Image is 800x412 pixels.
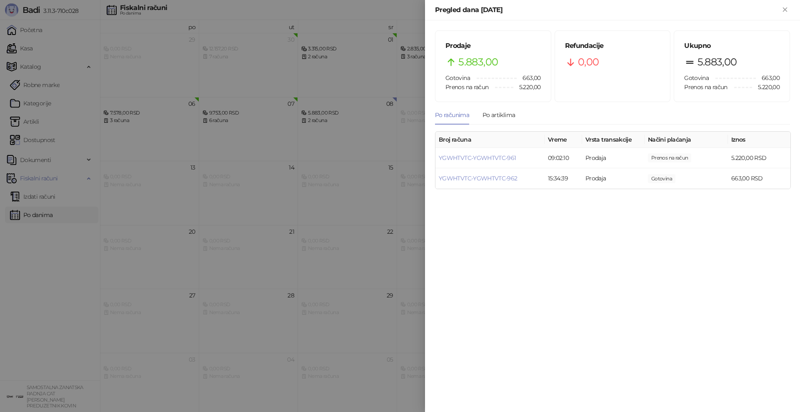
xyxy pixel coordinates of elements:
[728,132,790,148] th: Iznos
[458,54,498,70] span: 5.883,00
[513,82,541,92] span: 5.220,00
[545,168,582,189] td: 15:34:39
[439,175,517,182] a: YGWHTVTC-YGWHTVTC-962
[697,54,737,70] span: 5.883,00
[482,110,515,120] div: Po artiklima
[445,41,541,51] h5: Prodaje
[445,74,470,82] span: Gotovina
[684,74,709,82] span: Gotovina
[780,5,790,15] button: Zatvori
[578,54,599,70] span: 0,00
[728,168,790,189] td: 663,00 RSD
[435,132,545,148] th: Broj računa
[517,73,540,82] span: 663,00
[435,110,469,120] div: Po računima
[648,153,691,162] span: 5.220,00
[565,41,660,51] h5: Refundacije
[684,83,727,91] span: Prenos na račun
[445,83,488,91] span: Prenos na račun
[645,132,728,148] th: Načini plaćanja
[545,148,582,168] td: 09:02:10
[439,154,516,162] a: YGWHTVTC-YGWHTVTC-961
[684,41,780,51] h5: Ukupno
[648,174,675,183] span: 2.000,00
[582,168,645,189] td: Prodaja
[728,148,790,168] td: 5.220,00 RSD
[582,132,645,148] th: Vrsta transakcije
[435,5,780,15] div: Pregled dana [DATE]
[582,148,645,168] td: Prodaja
[545,132,582,148] th: Vreme
[752,82,780,92] span: 5.220,00
[756,73,780,82] span: 663,00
